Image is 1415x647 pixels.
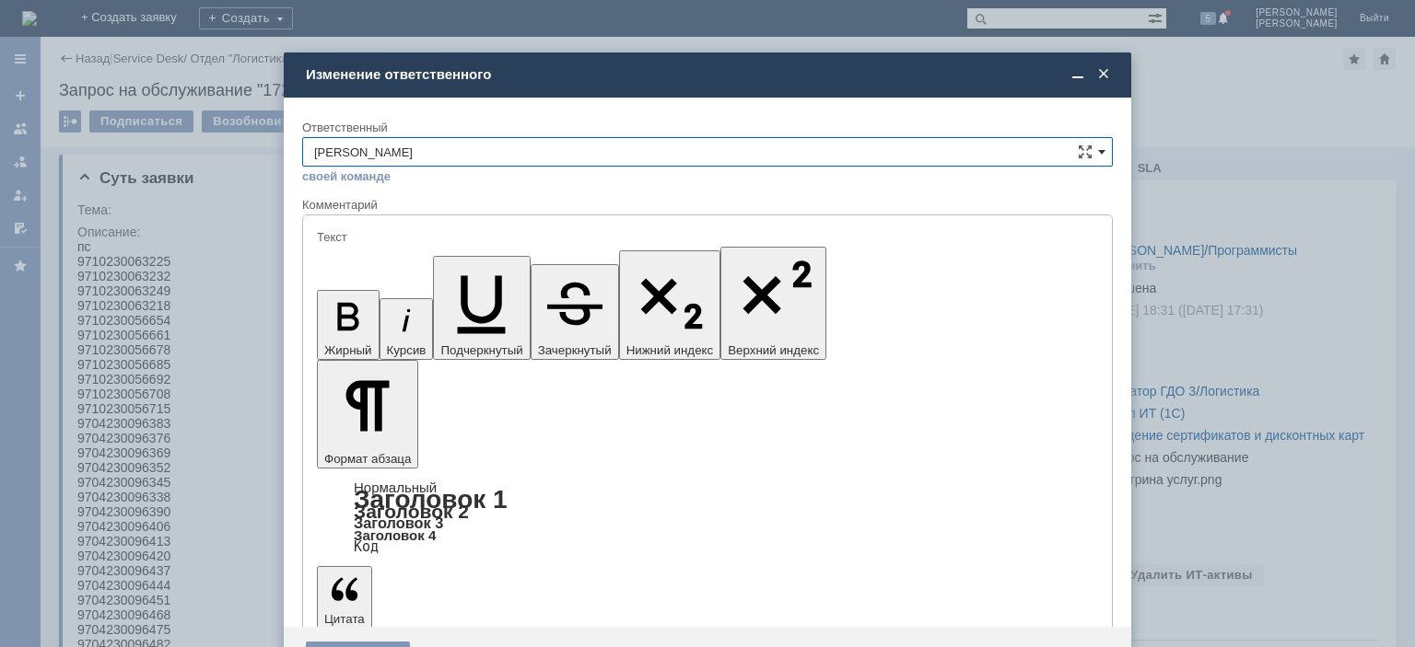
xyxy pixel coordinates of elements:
button: Верхний индекс [720,247,826,360]
div: Комментарий [302,197,1113,214]
div: Формат абзаца [317,481,1098,553]
span: Цитата [324,612,365,626]
span: Жирный [324,343,372,357]
span: Формат абзаца [324,452,411,466]
span: Свернуть (Ctrl + M) [1069,66,1087,83]
a: Заголовок 3 [354,514,443,531]
span: Закрыть [1094,66,1113,83]
span: Зачеркнутый [538,343,612,357]
a: Заголовок 2 [354,501,469,522]
div: Ответственный [302,121,1109,133]
button: Курсив [380,298,434,360]
button: Жирный [317,290,380,360]
button: Формат абзаца [317,360,418,468]
div: Изменение ответственного [306,66,1113,83]
span: Сложная форма [1078,144,1093,159]
button: Зачеркнутый [531,264,619,360]
button: Цитата [317,566,372,629]
a: Заголовок 1 [354,485,508,514]
div: Текст [317,231,1094,243]
span: Нижний индекс [626,343,714,357]
a: Нормальный [354,479,437,495]
span: Верхний индекс [728,343,819,357]
button: Подчеркнутый [433,256,530,360]
span: Курсив [387,343,427,357]
a: Код [354,538,379,555]
span: Подчеркнутый [440,343,522,357]
a: своей команде [302,169,391,184]
button: Нижний индекс [619,250,721,360]
a: Заголовок 4 [354,527,436,543]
